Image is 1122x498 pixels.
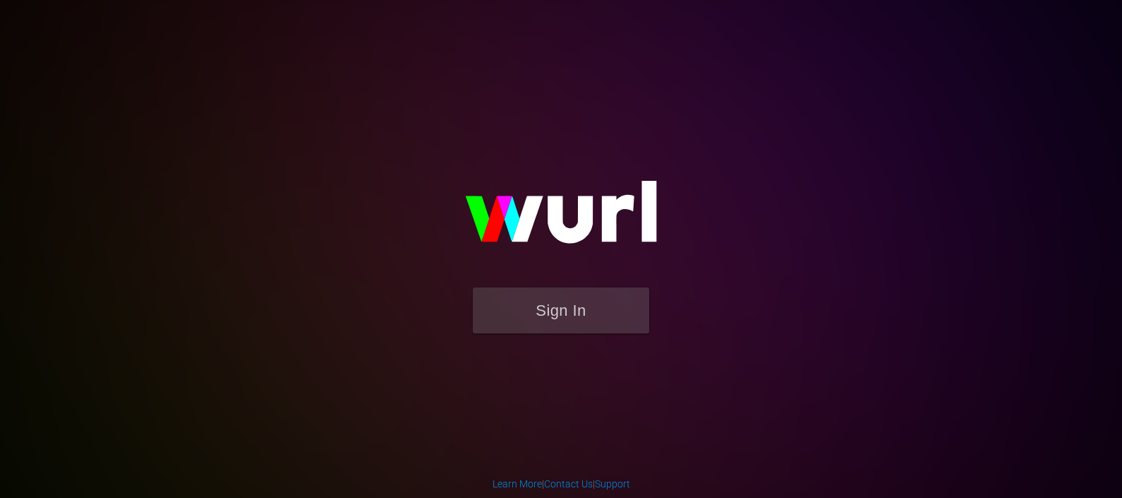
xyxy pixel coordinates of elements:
[420,150,702,287] img: wurl-logo-on-black-223613ac3d8ba8fe6dc639794a292ebdb59501304c7dfd60c99c58986ef67473.svg
[493,477,630,491] div: | |
[544,478,593,490] a: Contact Us
[473,287,649,333] button: Sign In
[595,478,630,490] a: Support
[493,478,542,490] a: Learn More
